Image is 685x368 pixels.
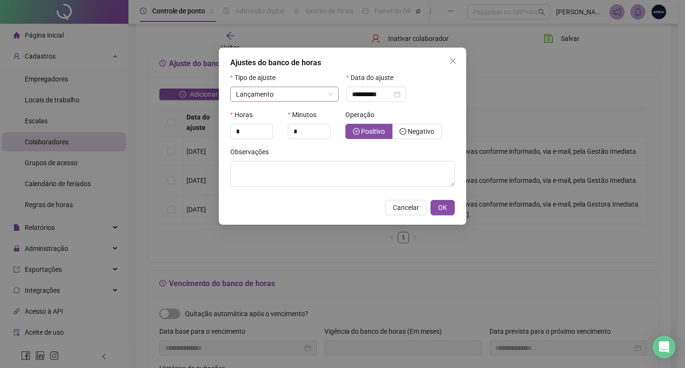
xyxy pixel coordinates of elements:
[353,128,360,135] span: plus-circle
[345,109,381,120] label: Operação
[385,200,427,215] button: Cancelar
[408,128,434,135] span: Negativo
[230,109,259,120] label: Horas
[236,90,274,98] span: Lançamento
[346,72,400,83] label: Data do ajuste
[361,128,385,135] span: Positivo
[288,109,323,120] label: Minutos
[400,128,406,135] span: minus-circle
[230,57,455,69] div: Ajustes do banco de horas
[438,202,447,213] span: OK
[653,336,675,358] div: Open Intercom Messenger
[449,57,457,65] span: close
[230,72,282,83] label: Tipo de ajuste
[431,200,455,215] button: OK
[230,147,275,157] label: Observações
[393,202,419,213] span: Cancelar
[445,53,460,69] button: Close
